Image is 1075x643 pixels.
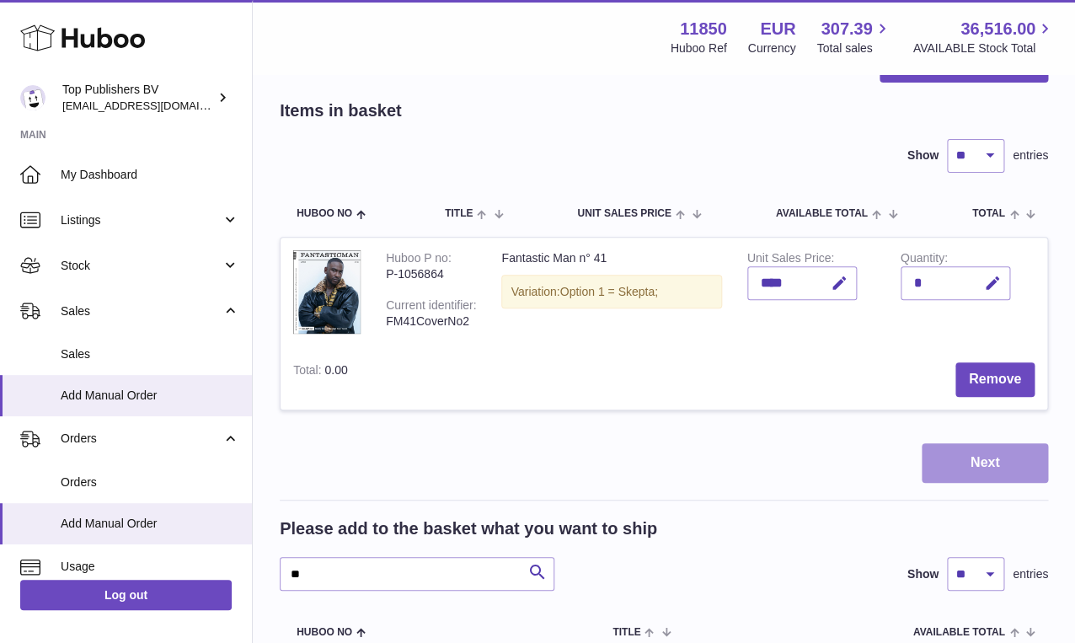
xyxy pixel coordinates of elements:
img: accounts@fantasticman.com [20,85,45,110]
span: Usage [61,559,239,575]
span: Total sales [816,40,891,56]
label: Quantity [901,251,948,269]
td: Fantastic Man n° 41 [489,238,734,351]
strong: EUR [760,18,795,40]
span: Unit Sales Price [577,208,671,219]
span: entries [1013,147,1048,163]
span: Stock [61,258,222,274]
span: Add Manual Order [61,388,239,404]
span: AVAILABLE Total [913,627,1005,638]
div: Top Publishers BV [62,82,214,114]
h2: Please add to the basket what you want to ship [280,517,657,540]
div: Huboo Ref [671,40,727,56]
label: Show [907,147,939,163]
span: Huboo no [297,627,352,638]
div: Current identifier [386,298,476,316]
span: My Dashboard [61,167,239,183]
div: P-1056864 [386,266,476,282]
span: Option 1 = Skepta; [560,285,658,298]
span: Total [972,208,1005,219]
span: Huboo no [297,208,352,219]
span: Listings [61,212,222,228]
span: 307.39 [821,18,872,40]
div: FM41CoverNo2 [386,313,476,330]
span: 0.00 [324,363,347,377]
a: 36,516.00 AVAILABLE Stock Total [912,18,1055,56]
span: Title [612,627,640,638]
span: entries [1013,566,1048,582]
a: 307.39 Total sales [816,18,891,56]
strong: 11850 [680,18,727,40]
button: Next [922,443,1048,483]
span: AVAILABLE Stock Total [912,40,1055,56]
label: Total [293,363,324,381]
span: Title [445,208,473,219]
span: 36,516.00 [960,18,1035,40]
a: Log out [20,580,232,610]
div: Variation: [501,275,721,309]
img: Fantastic Man n° 41 [293,250,361,334]
span: Orders [61,431,222,447]
label: Show [907,566,939,582]
div: Currency [748,40,796,56]
div: Huboo P no [386,251,452,269]
h2: Items in basket [280,99,402,122]
span: Sales [61,346,239,362]
span: AVAILABLE Total [776,208,868,219]
button: Remove [955,362,1035,397]
span: Sales [61,303,222,319]
span: Add Manual Order [61,516,239,532]
span: [EMAIL_ADDRESS][DOMAIN_NAME] [62,99,248,112]
label: Unit Sales Price [747,251,834,269]
span: Orders [61,474,239,490]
